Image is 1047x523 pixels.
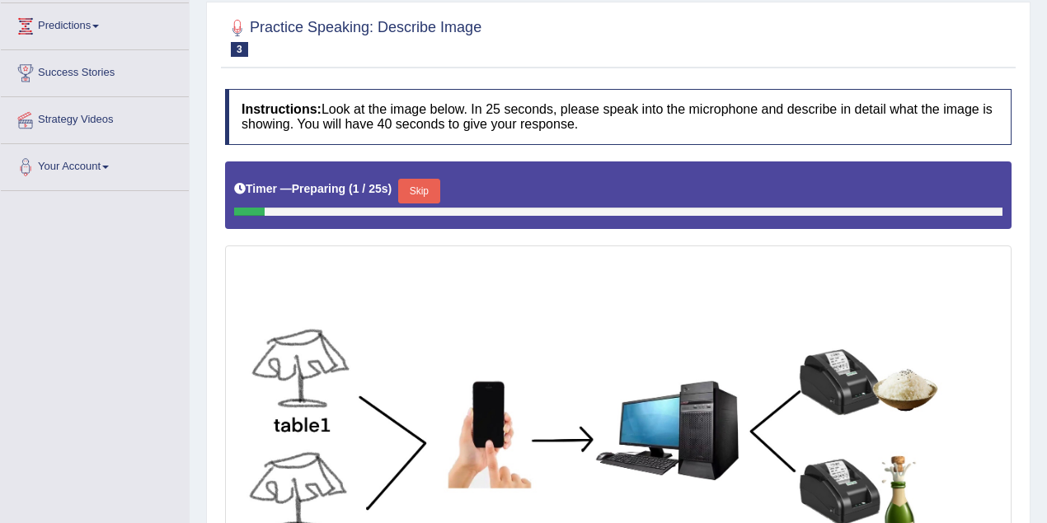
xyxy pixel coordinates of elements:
[353,182,388,195] b: 1 / 25s
[1,3,189,44] a: Predictions
[398,179,439,203] button: Skip
[292,182,345,195] b: Preparing
[349,182,353,195] b: (
[225,89,1012,144] h4: Look at the image below. In 25 seconds, please speak into the microphone and describe in detail w...
[1,50,189,91] a: Success Stories
[242,102,322,116] b: Instructions:
[1,97,189,138] a: Strategy Videos
[1,144,189,185] a: Your Account
[231,42,248,57] span: 3
[234,183,392,195] h5: Timer —
[225,16,481,57] h2: Practice Speaking: Describe Image
[388,182,392,195] b: )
